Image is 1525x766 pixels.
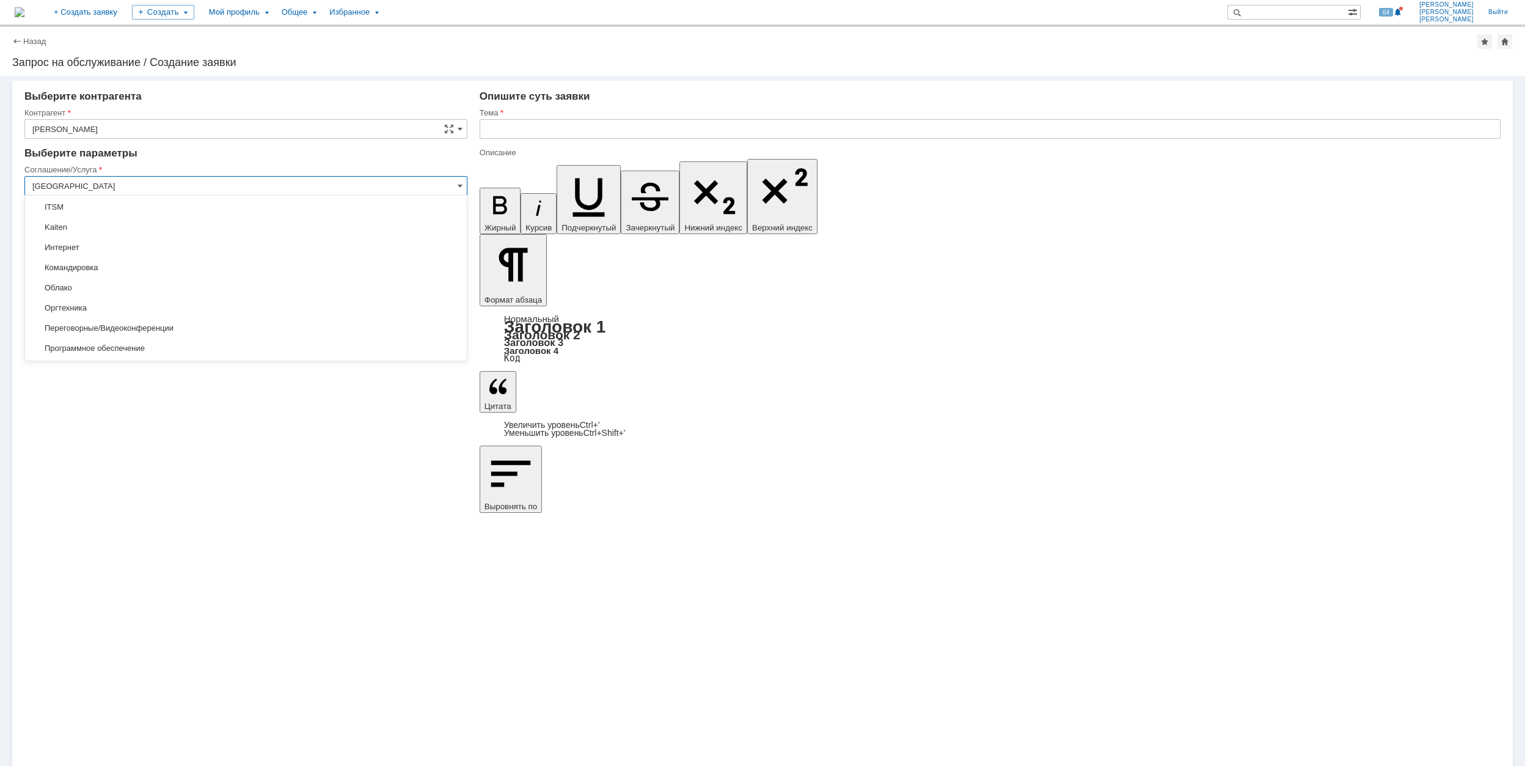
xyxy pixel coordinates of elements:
div: Сделать домашней страницей [1498,34,1512,49]
span: [PERSON_NAME] [1419,16,1474,23]
span: [PERSON_NAME] [1419,1,1474,9]
span: Ctrl+Shift+' [583,428,626,438]
span: Переговорные/Видеоконференции [32,323,459,333]
button: Цитата [480,371,516,413]
div: Описание [480,149,1498,157]
div: Добавить в избранное [1477,34,1492,49]
span: Командировка [32,263,459,273]
a: Код [504,353,521,364]
button: Верхний индекс [747,159,817,234]
button: Подчеркнутый [557,165,621,234]
span: [PERSON_NAME] [1419,9,1474,16]
span: Сложная форма [444,124,454,134]
span: Ctrl+' [580,420,600,430]
div: Формат абзаца [480,315,1501,363]
img: logo [15,7,24,17]
span: Интернет [32,243,459,252]
span: Расширенный поиск [1348,6,1360,17]
a: Заголовок 3 [504,337,563,348]
span: ITSM [32,202,459,212]
span: Верхний индекс [752,223,813,232]
span: Выровнять по [485,502,537,511]
button: Жирный [480,188,521,234]
span: Программное обеспечение [32,344,459,353]
a: Заголовок 2 [504,328,580,342]
span: Выберите параметры [24,147,137,159]
span: Опишите суть заявки [480,90,590,102]
button: Нижний индекс [679,161,747,234]
span: Нижний индекс [684,223,742,232]
span: Жирный [485,223,516,232]
a: Заголовок 1 [504,317,606,336]
div: Запрос на обслуживание / Создание заявки [12,56,1513,68]
span: Формат абзаца [485,295,542,304]
button: Формат абзаца [480,234,547,306]
span: Подчеркнутый [561,223,616,232]
span: Курсив [525,223,552,232]
span: Kaiten [32,223,459,232]
div: Создать [132,5,194,20]
a: Заголовок 4 [504,345,558,356]
span: 64 [1379,8,1393,17]
button: Выровнять по [480,446,542,513]
div: Соглашение/Услуга [24,166,465,174]
span: Выберите контрагента [24,90,142,102]
a: Increase [504,420,600,430]
div: Контрагент [24,109,465,117]
a: Назад [23,37,46,46]
span: Облако [32,283,459,293]
span: Зачеркнутый [626,223,675,232]
div: Цитата [480,421,1501,437]
div: Тема [480,109,1498,117]
span: Оргтехника [32,303,459,313]
span: Цитата [485,402,511,411]
a: Decrease [504,428,626,438]
button: Зачеркнутый [621,171,679,234]
button: Курсив [521,193,557,234]
a: Перейти на домашнюю страницу [15,7,24,17]
a: Нормальный [504,314,559,324]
